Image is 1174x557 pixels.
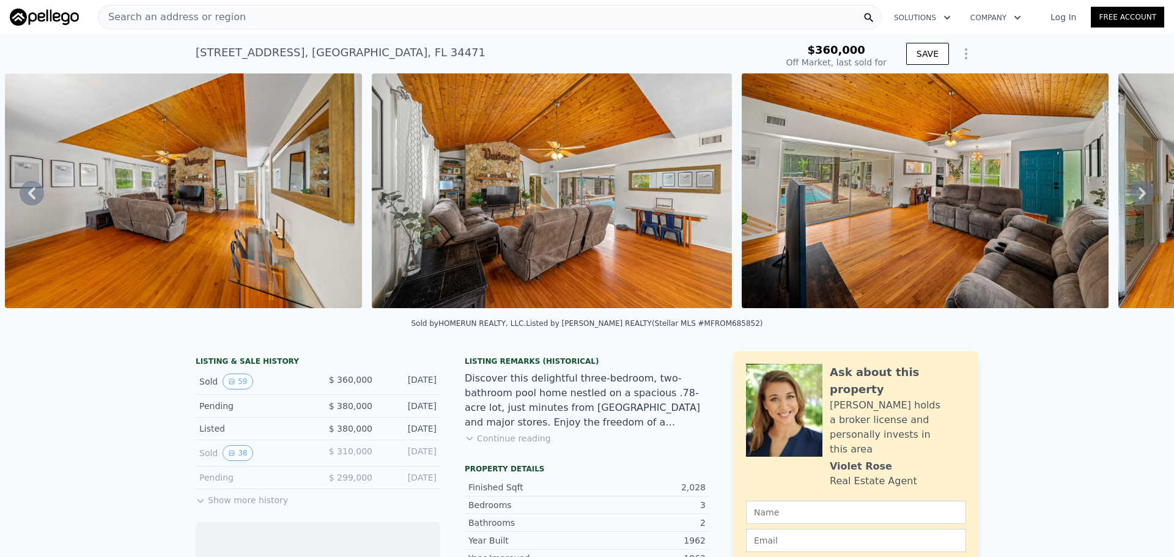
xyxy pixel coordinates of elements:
[199,374,308,389] div: Sold
[468,481,587,493] div: Finished Sqft
[196,44,485,61] div: [STREET_ADDRESS] , [GEOGRAPHIC_DATA] , FL 34471
[329,446,372,456] span: $ 310,000
[382,400,437,412] div: [DATE]
[468,517,587,529] div: Bathrooms
[884,7,961,29] button: Solutions
[526,319,762,328] div: Listed by [PERSON_NAME] REALTY (Stellar MLS #MFROM685852)
[465,464,709,474] div: Property details
[98,10,246,24] span: Search an address or region
[830,459,892,474] div: Violet Rose
[196,489,288,506] button: Show more history
[199,400,308,412] div: Pending
[830,398,966,457] div: [PERSON_NAME] holds a broker license and personally invests in this area
[587,517,706,529] div: 2
[329,424,372,433] span: $ 380,000
[199,471,308,484] div: Pending
[10,9,79,26] img: Pellego
[223,374,253,389] button: View historical data
[329,375,372,385] span: $ 360,000
[961,7,1031,29] button: Company
[465,356,709,366] div: Listing Remarks (Historical)
[465,432,551,444] button: Continue reading
[587,481,706,493] div: 2,028
[468,534,587,547] div: Year Built
[329,473,372,482] span: $ 299,000
[1091,7,1164,28] a: Free Account
[906,43,949,65] button: SAVE
[382,422,437,435] div: [DATE]
[199,422,308,435] div: Listed
[382,445,437,461] div: [DATE]
[746,529,966,552] input: Email
[382,374,437,389] div: [DATE]
[465,371,709,430] div: Discover this delightful three-bedroom, two-bathroom pool home nestled on a spacious .78-acre lot...
[199,445,308,461] div: Sold
[223,445,253,461] button: View historical data
[746,501,966,524] input: Name
[587,534,706,547] div: 1962
[807,43,865,56] span: $360,000
[1036,11,1091,23] a: Log In
[196,356,440,369] div: LISTING & SALE HISTORY
[372,73,732,308] img: Sale: 39723992 Parcel: 45389685
[411,319,526,328] div: Sold by HOMERUN REALTY, LLC .
[468,499,587,511] div: Bedrooms
[830,474,917,489] div: Real Estate Agent
[830,364,966,398] div: Ask about this property
[382,471,437,484] div: [DATE]
[5,73,362,308] img: Sale: 39723992 Parcel: 45389685
[587,499,706,511] div: 3
[329,401,372,411] span: $ 380,000
[954,42,978,66] button: Show Options
[786,56,887,68] div: Off Market, last sold for
[742,73,1109,308] img: Sale: 39723992 Parcel: 45389685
